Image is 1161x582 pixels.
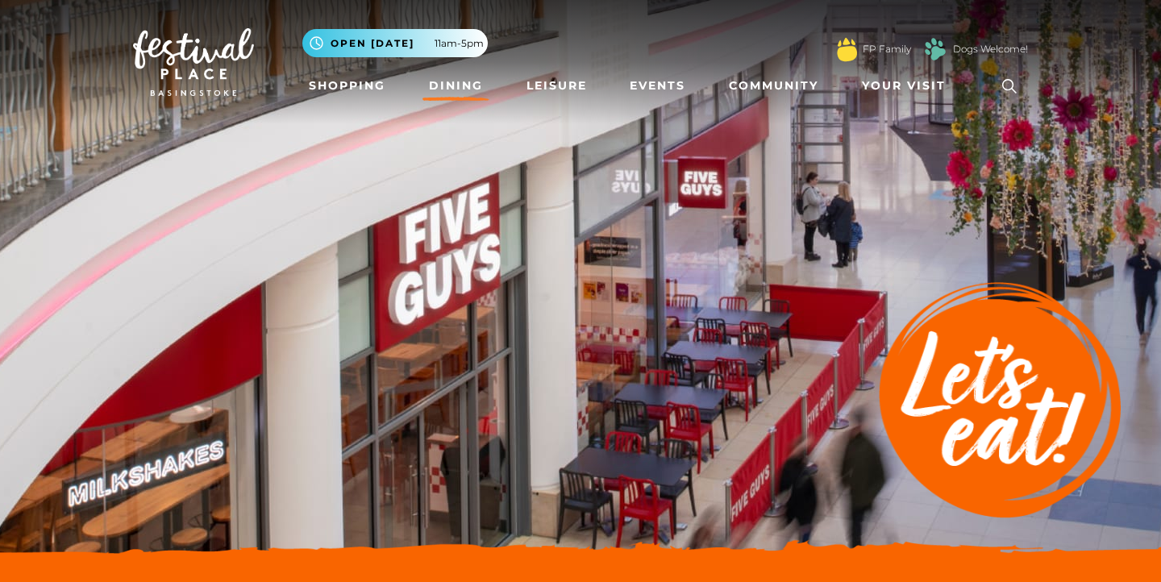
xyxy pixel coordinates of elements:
[855,71,960,101] a: Your Visit
[520,71,593,101] a: Leisure
[862,77,946,94] span: Your Visit
[302,29,488,57] button: Open [DATE] 11am-5pm
[435,36,484,51] span: 11am-5pm
[953,42,1028,56] a: Dogs Welcome!
[722,71,825,101] a: Community
[302,71,392,101] a: Shopping
[331,36,414,51] span: Open [DATE]
[863,42,911,56] a: FP Family
[623,71,692,101] a: Events
[133,28,254,96] img: Festival Place Logo
[422,71,489,101] a: Dining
